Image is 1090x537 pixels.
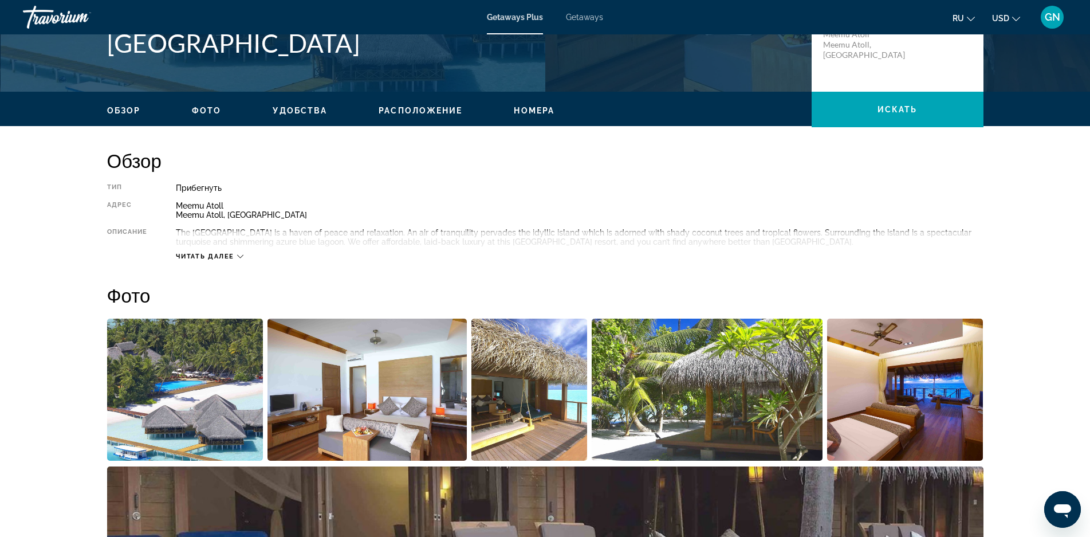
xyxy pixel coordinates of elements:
[107,183,148,193] div: Тип
[812,92,983,127] button: искать
[1044,491,1081,528] iframe: Кнопка запуска окна обмена сообщениями
[566,13,603,22] a: Getaways
[273,106,327,115] span: Удобства
[192,106,221,115] span: Фото
[107,318,263,461] button: Open full-screen image slider
[192,105,221,116] button: Фото
[514,105,554,116] button: Номера
[877,105,918,114] span: искать
[176,253,234,260] span: Читать далее
[176,252,243,261] button: Читать далее
[514,106,554,115] span: Номера
[379,106,462,115] span: Расположение
[107,105,141,116] button: Обзор
[107,201,148,219] div: Адрес
[267,318,467,461] button: Open full-screen image slider
[592,318,823,461] button: Open full-screen image slider
[992,14,1009,23] span: USD
[107,149,983,172] h2: Обзор
[487,13,543,22] a: Getaways Plus
[107,28,800,58] h1: [GEOGRAPHIC_DATA]
[1045,11,1060,23] span: GN
[176,201,983,219] div: Meemu Atoll Meemu Atoll, [GEOGRAPHIC_DATA]
[823,29,915,60] p: Meemu Atoll Meemu Atoll, [GEOGRAPHIC_DATA]
[1037,5,1067,29] button: User Menu
[107,284,983,307] h2: Фото
[471,318,588,461] button: Open full-screen image slider
[176,228,983,246] div: The [GEOGRAPHIC_DATA] is a haven of peace and relaxation. An air of tranquility pervades the idyl...
[107,106,141,115] span: Обзор
[23,2,137,32] a: Travorium
[273,105,327,116] button: Удобства
[992,10,1020,26] button: Change currency
[827,318,983,461] button: Open full-screen image slider
[953,14,964,23] span: ru
[176,183,983,193] div: Прибегнуть
[379,105,462,116] button: Расположение
[953,10,975,26] button: Change language
[107,228,148,246] div: Описание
